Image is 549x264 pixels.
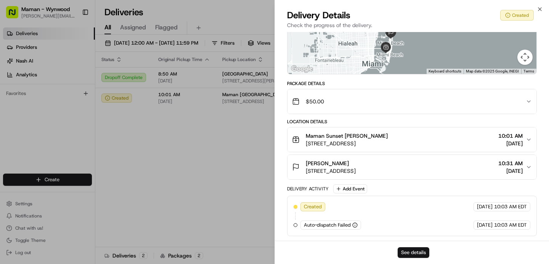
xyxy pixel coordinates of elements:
[5,167,61,181] a: 📗Knowledge Base
[498,167,523,175] span: [DATE]
[34,73,125,80] div: Start new chat
[76,189,92,195] span: Pylon
[306,98,324,105] span: $50.00
[8,73,21,87] img: 1736555255976-a54dd68f-1ca7-489b-9aae-adbdc363a1c4
[34,80,105,87] div: We're available if you need us!
[477,222,493,229] span: [DATE]
[64,139,67,145] span: •
[15,139,21,145] img: 1736555255976-a54dd68f-1ca7-489b-9aae-adbdc363a1c4
[8,99,49,105] div: Past conversations
[523,69,534,73] a: Terms
[8,132,20,144] img: Klarizel Pensader
[498,140,523,147] span: [DATE]
[15,119,21,125] img: 1736555255976-a54dd68f-1ca7-489b-9aae-adbdc363a1c4
[289,64,315,74] img: Google
[8,8,23,23] img: Nash
[8,171,14,177] div: 📗
[466,69,519,73] span: Map data ©2025 Google, INEGI
[287,21,537,29] p: Check the progress of the delivery.
[306,167,356,175] span: [STREET_ADDRESS]
[477,203,493,210] span: [DATE]
[118,98,139,107] button: See all
[8,111,20,123] img: Klarizel Pensader
[304,222,351,229] span: Auto-dispatch Failed
[130,75,139,84] button: Start new chat
[287,80,537,87] div: Package Details
[64,171,71,177] div: 💻
[54,189,92,195] a: Powered byPylon
[287,89,536,114] button: $50.00
[429,69,461,74] button: Keyboard shortcuts
[306,140,388,147] span: [STREET_ADDRESS]
[287,127,536,152] button: Maman Sunset [PERSON_NAME][STREET_ADDRESS]10:01 AM[DATE]
[24,118,63,124] span: Klarizel Pensader
[24,139,63,145] span: Klarizel Pensader
[287,119,537,125] div: Location Details
[306,132,388,140] span: Maman Sunset [PERSON_NAME]
[398,247,429,258] button: See details
[333,184,367,193] button: Add Event
[500,10,534,21] button: Created
[287,9,350,21] span: Delivery Details
[306,159,349,167] span: [PERSON_NAME]
[8,31,139,43] p: Welcome 👋
[289,64,315,74] a: Open this area in Google Maps (opens a new window)
[72,171,122,178] span: API Documentation
[494,222,527,229] span: 10:03 AM EDT
[494,203,527,210] span: 10:03 AM EDT
[304,203,322,210] span: Created
[15,171,58,178] span: Knowledge Base
[287,155,536,179] button: [PERSON_NAME][STREET_ADDRESS]10:31 AM[DATE]
[517,50,533,65] button: Map camera controls
[498,132,523,140] span: 10:01 AM
[287,186,329,192] div: Delivery Activity
[69,118,84,124] span: [DATE]
[64,118,67,124] span: •
[16,73,30,87] img: 1724597045416-56b7ee45-8013-43a0-a6f9-03cb97ddad50
[69,139,84,145] span: [DATE]
[61,167,125,181] a: 💻API Documentation
[498,159,523,167] span: 10:31 AM
[20,49,126,57] input: Clear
